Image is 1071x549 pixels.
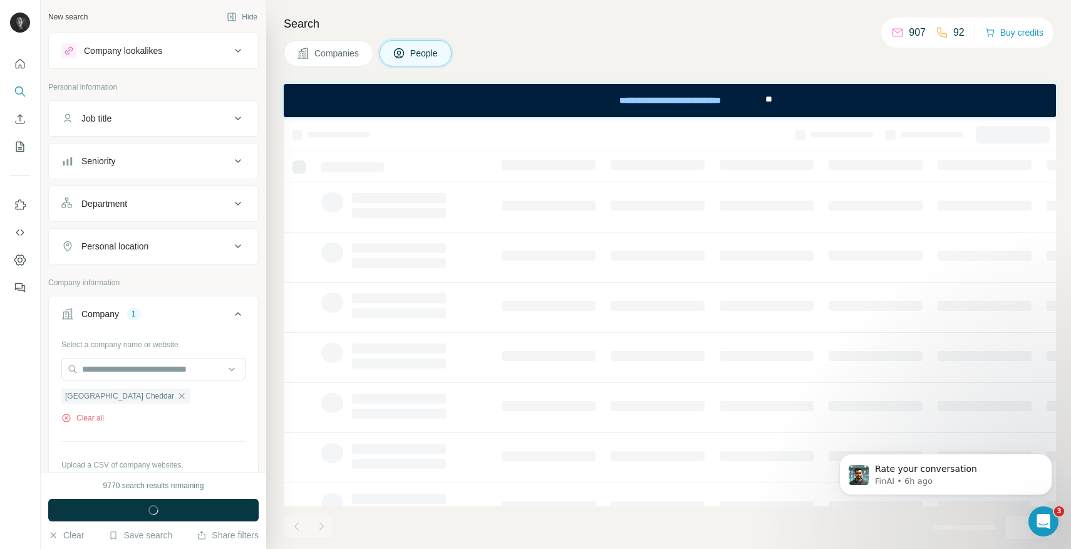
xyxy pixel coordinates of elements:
[48,11,88,23] div: New search
[985,24,1043,41] button: Buy credits
[410,47,439,60] span: People
[820,427,1071,515] iframe: Intercom notifications message
[10,276,30,299] button: Feedback
[197,529,259,541] button: Share filters
[284,15,1056,33] h4: Search
[10,249,30,271] button: Dashboard
[81,308,119,320] div: Company
[49,231,258,261] button: Personal location
[81,240,148,253] div: Personal location
[61,334,246,350] div: Select a company name or website
[61,459,246,471] p: Upload a CSV of company websites.
[218,8,266,26] button: Hide
[81,155,115,167] div: Seniority
[49,189,258,219] button: Department
[84,44,162,57] div: Company lookalikes
[127,308,141,320] div: 1
[10,80,30,103] button: Search
[10,13,30,33] img: Avatar
[49,299,258,334] button: Company1
[103,480,204,491] div: 9770 search results remaining
[1028,506,1058,536] iframe: Intercom live chat
[48,277,259,288] p: Company information
[81,112,111,125] div: Job title
[10,108,30,130] button: Enrich CSV
[108,529,172,541] button: Save search
[65,390,174,402] span: [GEOGRAPHIC_DATA] Cheddar
[284,84,1056,117] iframe: Banner
[909,25,926,40] p: 907
[61,412,104,424] button: Clear all
[81,197,127,210] div: Department
[49,103,258,133] button: Job title
[1054,506,1064,516] span: 3
[314,47,360,60] span: Companies
[10,221,30,244] button: Use Surfe API
[10,53,30,75] button: Quick start
[49,36,258,66] button: Company lookalikes
[953,25,965,40] p: 92
[49,146,258,176] button: Seniority
[61,471,246,482] p: Your list is private and won't be saved or shared.
[10,135,30,158] button: My lists
[48,529,84,541] button: Clear
[48,81,259,93] p: Personal information
[10,194,30,216] button: Use Surfe on LinkedIn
